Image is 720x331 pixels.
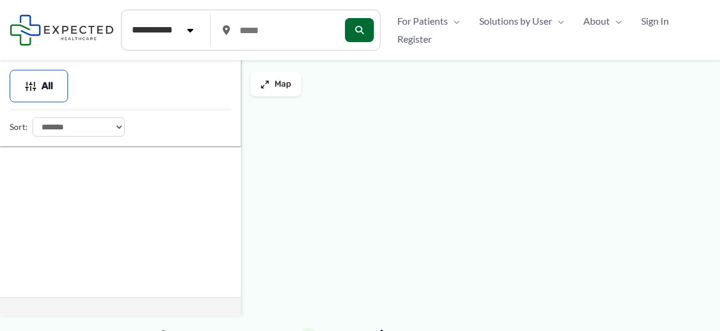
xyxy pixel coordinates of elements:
span: Menu Toggle [448,12,460,30]
button: All [10,70,68,102]
a: For PatientsMenu Toggle [388,12,470,30]
img: Filter [25,80,37,92]
span: Register [397,30,432,48]
span: For Patients [397,12,448,30]
a: Sign In [632,12,678,30]
img: Expected Healthcare Logo - side, dark font, small [10,14,114,45]
span: About [583,12,610,30]
span: All [42,82,53,90]
span: Menu Toggle [610,12,622,30]
span: Menu Toggle [552,12,564,30]
span: Sign In [641,12,669,30]
span: Solutions by User [479,12,552,30]
span: Map [275,79,291,90]
a: AboutMenu Toggle [574,12,632,30]
button: Map [250,72,301,96]
a: Register [388,30,441,48]
img: Maximize [260,79,270,89]
label: Sort: [10,119,28,135]
a: Solutions by UserMenu Toggle [470,12,574,30]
